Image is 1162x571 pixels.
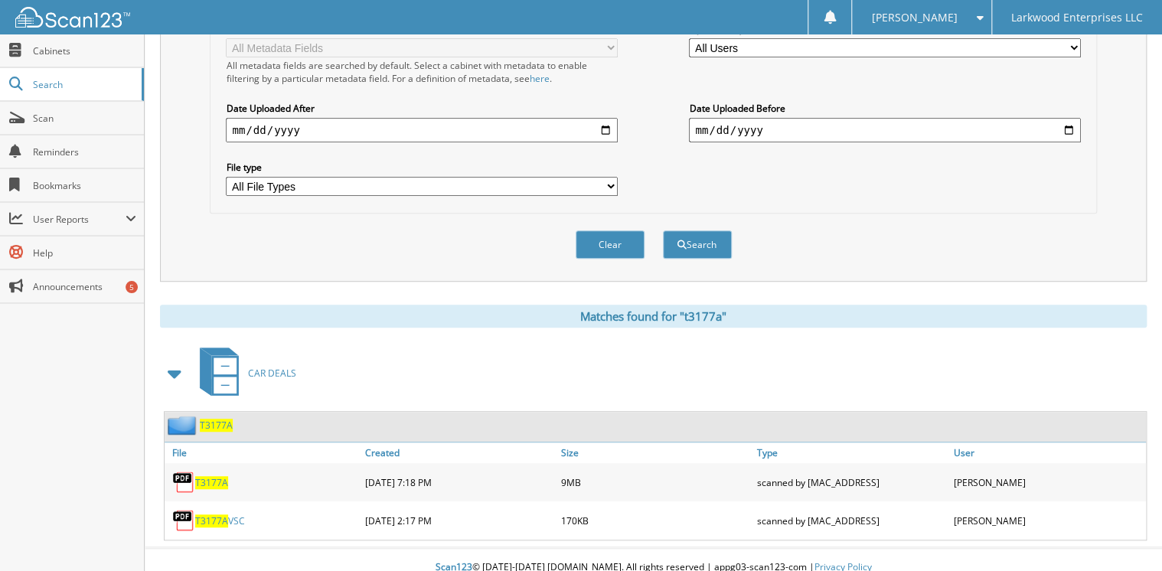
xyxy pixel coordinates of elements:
[753,505,949,536] div: scanned by [MAC_ADDRESS]
[950,467,1146,498] div: [PERSON_NAME]
[191,343,296,403] a: CAR DEALS
[33,44,136,57] span: Cabinets
[950,442,1146,463] a: User
[361,442,557,463] a: Created
[226,118,617,142] input: start
[950,505,1146,536] div: [PERSON_NAME]
[33,213,126,226] span: User Reports
[1011,13,1143,22] span: Larkwood Enterprises LLC
[195,514,228,527] span: T3177A
[529,72,549,85] a: here
[1085,498,1162,571] iframe: Chat Widget
[160,305,1147,328] div: Matches found for "t3177a"
[226,59,617,85] div: All metadata fields are searched by default. Select a cabinet with metadata to enable filtering b...
[165,442,361,463] a: File
[753,442,949,463] a: Type
[33,78,134,91] span: Search
[557,467,753,498] div: 9MB
[663,230,732,259] button: Search
[557,505,753,536] div: 170KB
[15,7,130,28] img: scan123-logo-white.svg
[195,514,245,527] a: T3177AVSC
[172,471,195,494] img: PDF.png
[200,419,233,432] a: T3177A
[33,145,136,158] span: Reminders
[33,280,136,293] span: Announcements
[195,476,228,489] a: T3177A
[689,118,1080,142] input: end
[361,467,557,498] div: [DATE] 7:18 PM
[168,416,200,435] img: folder2.png
[226,102,617,115] label: Date Uploaded After
[33,179,136,192] span: Bookmarks
[126,281,138,293] div: 5
[753,467,949,498] div: scanned by [MAC_ADDRESS]
[361,505,557,536] div: [DATE] 2:17 PM
[557,442,753,463] a: Size
[248,367,296,380] span: CAR DEALS
[871,13,957,22] span: [PERSON_NAME]
[172,509,195,532] img: PDF.png
[689,102,1080,115] label: Date Uploaded Before
[576,230,645,259] button: Clear
[33,112,136,125] span: Scan
[33,246,136,259] span: Help
[226,161,617,174] label: File type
